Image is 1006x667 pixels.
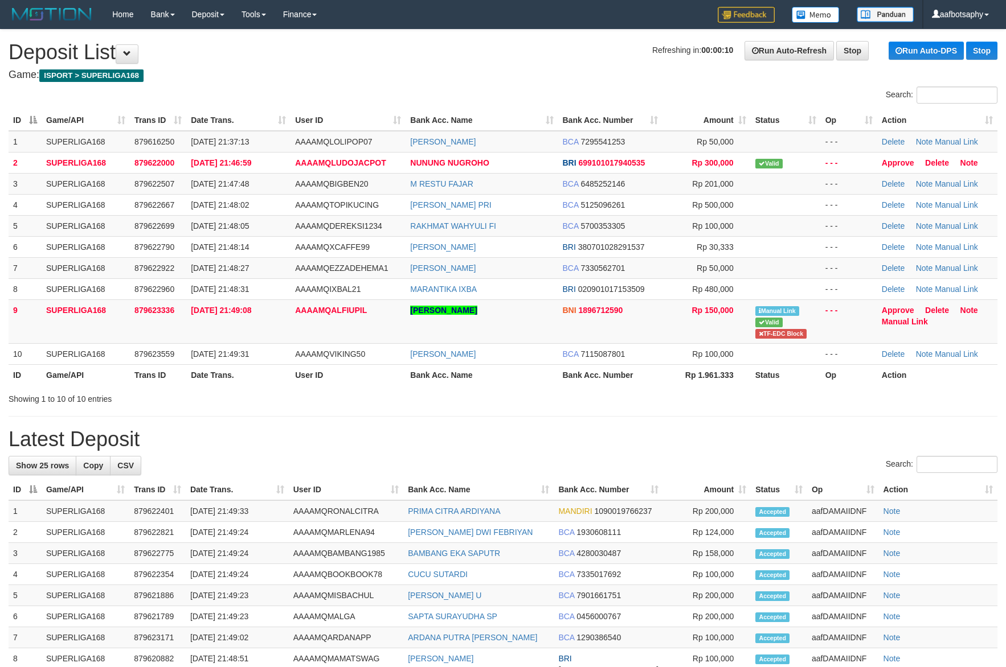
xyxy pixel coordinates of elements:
[9,6,95,23] img: MOTION_logo.png
[42,543,129,564] td: SUPERLIGA168
[42,278,130,299] td: SUPERLIGA168
[9,564,42,585] td: 4
[916,200,933,209] a: Note
[821,131,877,153] td: - - -
[916,221,933,230] a: Note
[554,479,663,500] th: Bank Acc. Number: activate to sort column ascending
[663,110,751,131] th: Amount: activate to sort column ascending
[9,364,42,385] th: ID
[191,242,249,252] span: [DATE] 21:48:14
[697,263,734,273] span: Rp 50,000
[191,306,251,315] span: [DATE] 21:49:08
[289,627,403,648] td: AAAAMQARDANAPP
[9,343,42,364] td: 10
[9,41,997,64] h1: Deposit List
[663,522,751,543] td: Rp 124,000
[925,306,949,315] a: Delete
[83,461,103,470] span: Copy
[580,137,625,146] span: Copy 7295541253 to clipboard
[9,479,42,500] th: ID: activate to sort column descending
[134,349,174,359] span: 879623559
[39,69,144,82] span: ISPORT > SUPERLIGA168
[403,479,554,500] th: Bank Acc. Name: activate to sort column ascending
[42,627,129,648] td: SUPERLIGA168
[935,285,978,294] a: Manual Link
[191,349,249,359] span: [DATE] 21:49:31
[9,173,42,194] td: 3
[821,194,877,215] td: - - -
[960,306,978,315] a: Note
[886,456,997,473] label: Search:
[751,479,807,500] th: Status: activate to sort column ascending
[745,41,834,60] a: Run Auto-Refresh
[576,570,621,579] span: Copy 7335017692 to clipboard
[191,263,249,273] span: [DATE] 21:48:27
[186,110,291,131] th: Date Trans.: activate to sort column ascending
[935,179,978,188] a: Manual Link
[42,564,129,585] td: SUPERLIGA168
[579,306,623,315] span: Copy 1896712590 to clipboard
[134,285,174,294] span: 879622960
[563,263,579,273] span: BCA
[882,242,905,252] a: Delete
[821,343,877,364] td: - - -
[408,591,481,600] a: [PERSON_NAME] U
[935,242,978,252] a: Manual Link
[16,461,69,470] span: Show 25 rows
[42,194,130,215] td: SUPERLIGA168
[917,87,997,104] input: Search:
[755,306,799,316] span: Manually Linked
[406,364,558,385] th: Bank Acc. Name
[882,158,914,167] a: Approve
[289,479,403,500] th: User ID: activate to sort column ascending
[186,364,291,385] th: Date Trans.
[410,242,476,252] a: [PERSON_NAME]
[882,137,905,146] a: Delete
[755,549,790,559] span: Accepted
[884,549,901,558] a: Note
[410,221,496,230] a: RAKHMAT WAHYULI FI
[925,158,949,167] a: Delete
[697,242,734,252] span: Rp 30,333
[935,200,978,209] a: Manual Link
[289,564,403,585] td: AAAAMQBOOKBOOK78
[9,522,42,543] td: 2
[916,349,933,359] a: Note
[821,110,877,131] th: Op: activate to sort column ascending
[42,500,129,522] td: SUPERLIGA168
[692,306,734,315] span: Rp 150,000
[884,654,901,663] a: Note
[884,507,901,516] a: Note
[9,543,42,564] td: 3
[821,257,877,278] td: - - -
[129,543,186,564] td: 879622775
[134,179,174,188] span: 879622507
[916,263,933,273] a: Note
[563,200,579,209] span: BCA
[134,306,174,315] span: 879623336
[9,389,411,405] div: Showing 1 to 10 of 10 entries
[576,633,621,642] span: Copy 1290386540 to clipboard
[76,456,111,475] a: Copy
[9,110,42,131] th: ID: activate to sort column descending
[807,606,879,627] td: aafDAMAIIDNF
[882,306,914,315] a: Approve
[886,87,997,104] label: Search:
[882,200,905,209] a: Delete
[408,528,533,537] a: [PERSON_NAME] DWI FEBRIYAN
[576,612,621,621] span: Copy 0456000767 to clipboard
[718,7,775,23] img: Feedback.jpg
[692,285,733,294] span: Rp 480,000
[130,110,186,131] th: Trans ID: activate to sort column ascending
[186,627,289,648] td: [DATE] 21:49:02
[807,564,879,585] td: aafDAMAIIDNF
[129,606,186,627] td: 879621789
[884,612,901,621] a: Note
[558,612,574,621] span: BCA
[882,263,905,273] a: Delete
[935,137,978,146] a: Manual Link
[807,500,879,522] td: aafDAMAIIDNF
[408,549,500,558] a: BAMBANG EKA SAPUTR
[9,69,997,81] h4: Game:
[576,591,621,600] span: Copy 7901661751 to clipboard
